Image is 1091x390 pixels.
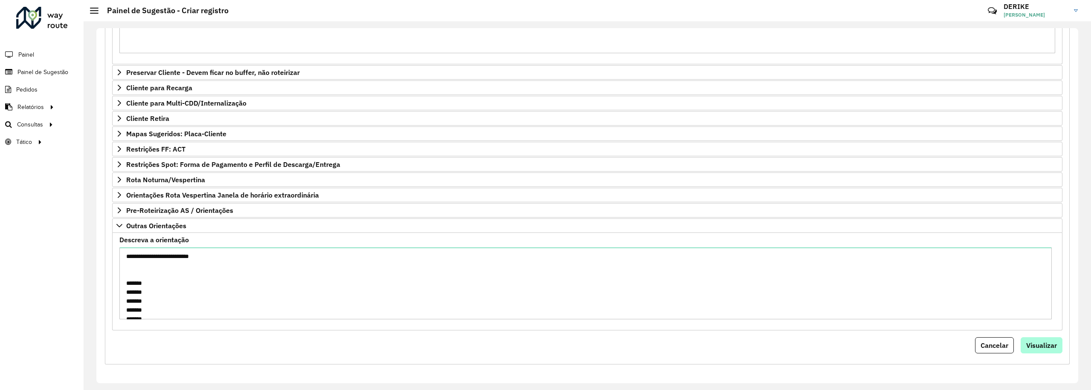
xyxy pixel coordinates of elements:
[126,84,192,91] span: Cliente para Recarga
[16,85,38,94] span: Pedidos
[1004,11,1068,19] span: [PERSON_NAME]
[112,218,1062,233] a: Outras Orientações
[975,337,1014,353] button: Cancelar
[112,126,1062,141] a: Mapas Sugeridos: Placa-Cliente
[112,233,1062,330] div: Outras Orientações
[119,235,189,245] label: Descreva a orientação
[112,80,1062,95] a: Cliente para Recarga
[17,103,44,112] span: Relatórios
[112,188,1062,202] a: Orientações Rota Vespertina Janela de horário extraordinária
[126,115,169,122] span: Cliente Retira
[981,341,1008,350] span: Cancelar
[98,6,229,15] h2: Painel de Sugestão - Criar registro
[126,69,300,76] span: Preservar Cliente - Devem ficar no buffer, não roteirizar
[112,96,1062,110] a: Cliente para Multi-CDD/Internalização
[126,176,205,183] span: Rota Noturna/Vespertina
[126,161,340,168] span: Restrições Spot: Forma de Pagamento e Perfil de Descarga/Entrega
[16,138,32,146] span: Tático
[126,130,226,137] span: Mapas Sugeridos: Placa-Cliente
[112,203,1062,218] a: Pre-Roteirização AS / Orientações
[126,192,319,198] span: Orientações Rota Vespertina Janela de horário extraordinária
[1004,3,1068,11] h3: DERIKE
[126,146,185,152] span: Restrições FF: ACT
[1026,341,1057,350] span: Visualizar
[18,50,34,59] span: Painel
[112,172,1062,187] a: Rota Noturna/Vespertina
[112,111,1062,126] a: Cliente Retira
[1021,337,1062,353] button: Visualizar
[112,142,1062,156] a: Restrições FF: ACT
[17,120,43,129] span: Consultas
[112,157,1062,172] a: Restrições Spot: Forma de Pagamento e Perfil de Descarga/Entrega
[126,207,233,214] span: Pre-Roteirização AS / Orientações
[17,68,68,77] span: Painel de Sugestão
[126,222,186,229] span: Outras Orientações
[983,2,1001,20] a: Contato Rápido
[126,100,246,106] span: Cliente para Multi-CDD/Internalização
[112,65,1062,80] a: Preservar Cliente - Devem ficar no buffer, não roteirizar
